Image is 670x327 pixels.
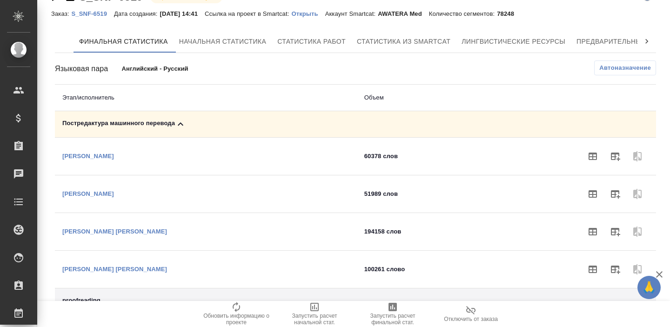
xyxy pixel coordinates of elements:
[55,63,122,74] div: Языковая пара
[378,10,429,17] p: AWATERA Med
[203,313,270,326] span: Обновить информацию о проекте
[55,85,357,111] th: Этап/исполнитель
[359,313,426,326] span: Запустить расчет финальной стат.
[626,145,649,167] span: Нет исполнителей для сравнения
[291,10,325,17] p: Открыть
[357,251,478,288] td: 100261 слово
[62,296,349,305] div: proofreading
[582,183,604,205] span: Посмотреть статистику
[205,10,291,17] p: Ссылка на проект в Smartcat:
[604,220,626,243] span: Скопировать статистику в работу
[357,36,450,47] span: Статистика из Smartcat
[444,316,498,322] span: Отключить от заказа
[637,276,661,299] button: 🙏
[357,175,478,213] td: 51989 слов
[51,10,71,17] p: Заказ:
[71,10,114,17] p: S_SNF-6519
[462,36,565,47] span: Лингвистические ресурсы
[357,213,478,251] td: 194158 слов
[599,63,651,73] span: Автоназначение
[179,36,267,47] span: Начальная статистика
[62,153,114,160] a: [PERSON_NAME]
[429,10,497,17] p: Количество сегментов:
[626,258,649,280] span: Нет исполнителей для сравнения
[281,313,348,326] span: Запустить расчет начальной стат.
[277,36,346,47] span: Статистика работ
[62,266,167,273] a: [PERSON_NAME] [PERSON_NAME]
[275,301,354,327] button: Запустить расчет начальной стат.
[582,145,604,167] span: Посмотреть статистику
[354,301,432,327] button: Запустить расчет финальной стат.
[582,258,604,280] span: Посмотреть статистику
[122,64,255,73] p: Английский - Русский
[604,258,626,280] span: Скопировать статистику в работу
[626,183,649,205] span: Нет исполнителей для сравнения
[582,220,604,243] span: Посмотреть статистику
[160,10,205,17] p: [DATE] 14:41
[114,10,160,17] p: Дата создания:
[79,36,168,47] span: Финальная статистика
[497,10,521,17] p: 78248
[604,183,626,205] span: Скопировать статистику в работу
[604,145,626,167] span: Скопировать статистику в работу
[641,278,657,297] span: 🙏
[626,220,649,243] span: Нет исполнителей для сравнения
[432,301,510,327] button: Отключить от заказа
[62,190,114,197] a: [PERSON_NAME]
[291,9,325,17] a: Открыть
[71,9,114,17] a: S_SNF-6519
[325,10,378,17] p: Аккаунт Smartcat:
[62,119,349,130] div: Toggle Row Expanded
[357,138,478,175] td: 60378 слов
[197,301,275,327] button: Обновить информацию о проекте
[357,85,478,111] th: Объем
[62,228,167,235] a: [PERSON_NAME] [PERSON_NAME]
[594,60,656,75] button: Автоназначение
